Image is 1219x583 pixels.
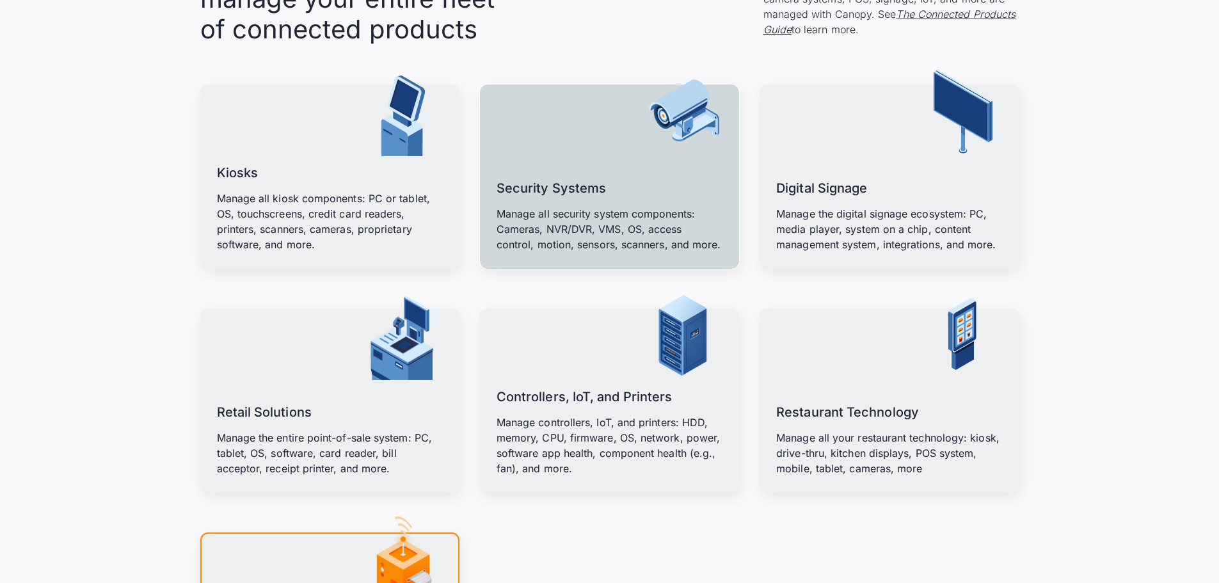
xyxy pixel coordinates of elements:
[217,191,443,252] p: Manage all kiosk components: PC or tablet, OS, touchscreens, credit card readers, printers, scann...
[217,402,312,422] h3: Retail Solutions
[217,430,443,476] p: Manage the entire point-of-sale system: PC, tablet, OS, software, card reader, bill acceptor, rec...
[497,206,722,252] p: Manage all security system components: Cameras, NVR/DVR, VMS, OS, access control, motion, sensors...
[497,178,606,198] h3: Security Systems
[200,84,459,269] a: KiosksManage all kiosk components: PC or tablet, OS, touchscreens, credit card readers, printers,...
[776,178,867,198] h3: Digital Signage
[760,84,1019,269] a: Digital SignageManage the digital signage ecosystem: PC, media player, system on a chip, content ...
[480,308,739,493] a: Controllers, IoT, and PrintersManage controllers, IoT, and printers: HDD, memory, CPU, firmware, ...
[497,415,722,476] p: Manage controllers, IoT, and printers: HDD, memory, CPU, firmware, OS, network, power, software a...
[776,402,919,422] h3: Restaurant Technology
[776,430,1002,476] p: Manage all your restaurant technology: kiosk, drive-thru, kitchen displays, POS system, mobile, t...
[200,308,459,493] a: Retail SolutionsManage the entire point-of-sale system: PC, tablet, OS, software, card reader, bi...
[217,163,258,183] h3: Kiosks
[760,308,1019,493] a: Restaurant TechnologyManage all your restaurant technology: kiosk, drive-thru, kitchen displays, ...
[480,84,739,269] a: Security SystemsManage all security system components: Cameras, NVR/DVR, VMS, OS, access control,...
[776,206,1002,252] p: Manage the digital signage ecosystem: PC, media player, system on a chip, content management syst...
[497,387,672,407] h3: Controllers, IoT, and Printers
